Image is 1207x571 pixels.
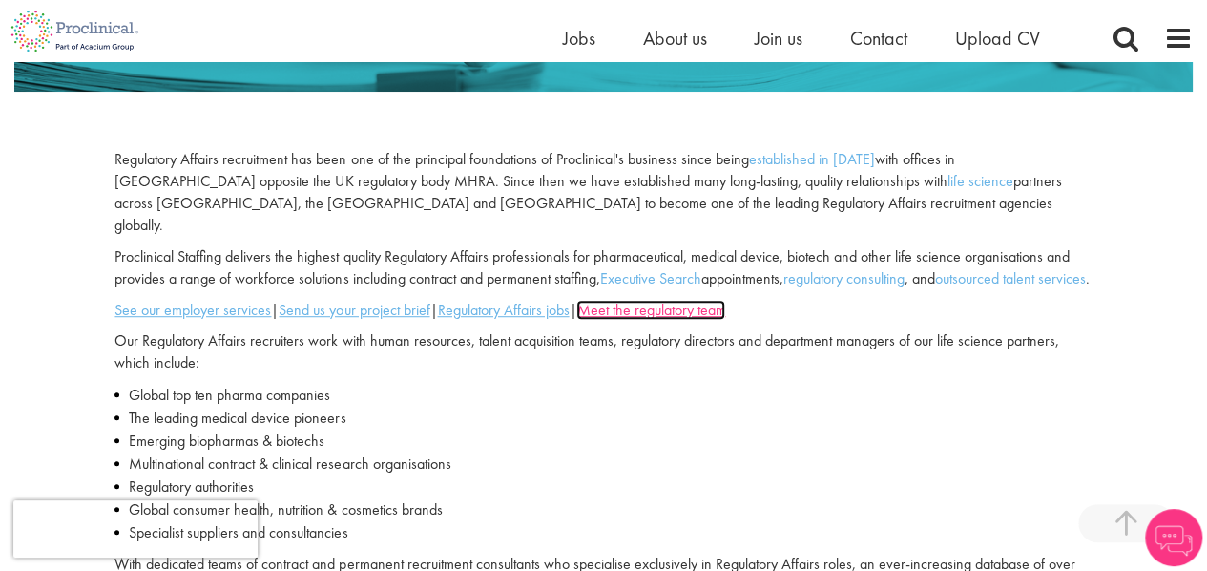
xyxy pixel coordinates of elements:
[934,268,1085,288] a: outsourced talent services
[599,268,700,288] a: Executive Search
[955,26,1040,51] a: Upload CV
[755,26,802,51] a: Join us
[114,521,1092,544] li: Specialist suppliers and consultancies
[13,500,258,558] iframe: reCAPTCHA
[114,384,1092,407] li: Global top ten pharma companies
[643,26,707,51] a: About us
[114,453,1092,476] li: Multinational contract & clinical research organisations
[748,149,874,169] a: established in [DATE]
[782,268,904,288] a: regulatory consulting
[563,26,595,51] a: Jobs
[114,407,1092,430] li: The leading medical device pioneers
[114,149,1092,236] p: Regulatory Affairs recruitment has been one of the principal foundations of Proclinical's busines...
[947,171,1012,191] a: life science
[114,330,1092,374] p: Our Regulatory Affairs recruiters work with human resources, talent acquisition teams, regulatory...
[114,300,271,320] a: See our employer services
[114,246,1092,290] p: Proclinical Staffing delivers the highest quality Regulatory Affairs professionals for pharmaceut...
[279,300,429,320] a: Send us your project brief
[114,476,1092,498] li: Regulatory authorities
[114,300,1092,322] p: | | |
[114,430,1092,453] li: Emerging biopharmas & biotechs
[1145,509,1202,566] img: Chatbot
[576,300,725,320] a: Meet the regulatory team
[850,26,907,51] a: Contact
[437,300,569,320] a: Regulatory Affairs jobs
[114,498,1092,521] li: Global consumer health, nutrition & cosmetics brands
